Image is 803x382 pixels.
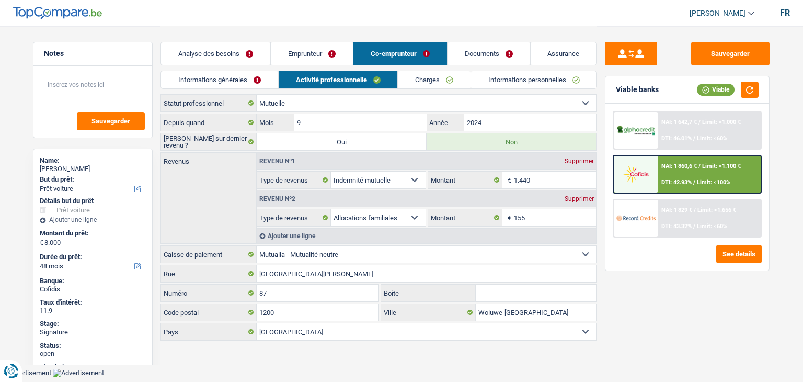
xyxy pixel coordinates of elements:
[353,42,447,65] a: Co-emprunteur
[698,163,701,170] span: /
[40,165,146,173] div: [PERSON_NAME]
[40,285,146,294] div: Cofidis
[44,49,142,58] h5: Notes
[562,158,596,164] div: Supprimer
[531,42,597,65] a: Assurance
[40,253,144,261] label: Durée du prêt:
[427,114,464,131] label: Année
[693,179,695,186] span: /
[294,114,427,131] input: MM
[661,179,692,186] span: DTI: 42.93%
[91,118,130,125] span: Sauvegarder
[716,245,762,263] button: See details
[257,172,331,188] label: Type de revenus
[161,285,257,301] label: Numéro
[697,207,736,214] span: Limit: >1.656 €
[161,323,257,340] label: Pays
[40,298,146,307] div: Taux d'intérêt:
[40,229,144,238] label: Montant du prêt:
[257,228,596,243] div: Ajouter une ligne
[257,114,294,131] label: Mois
[161,95,257,111] label: Statut professionnel
[502,209,514,226] span: €
[40,320,146,328] div: Stage:
[693,223,695,230] span: /
[40,239,43,247] span: €
[381,285,476,301] label: Boite
[161,114,257,131] label: Depuis quand
[698,119,701,126] span: /
[40,350,146,358] div: open
[697,135,727,142] span: Limit: <60%
[428,172,502,188] label: Montant
[40,328,146,336] div: Signature
[616,125,655,137] img: AlphaCredit
[257,158,298,164] div: Revenu nº1
[398,71,471,88] a: Charges
[428,209,502,226] label: Montant
[77,112,145,130] button: Sauvegarder
[257,209,331,226] label: Type de revenus
[40,175,144,184] label: But du prêt:
[464,114,596,131] input: AAAA
[562,196,596,202] div: Supprimer
[257,133,427,150] label: Oui
[616,164,655,184] img: Cofidis
[697,179,730,186] span: Limit: <100%
[697,223,727,230] span: Limit: <60%
[161,304,257,321] label: Code postal
[161,265,257,282] label: Rue
[661,223,692,230] span: DTI: 43.32%
[161,42,270,65] a: Analyse des besoins
[257,196,298,202] div: Revenu nº2
[161,71,278,88] a: Informations générales
[697,84,735,95] div: Viable
[161,133,257,150] label: [PERSON_NAME] sur dernier revenu ?
[690,9,745,18] span: [PERSON_NAME]
[693,135,695,142] span: /
[616,85,659,94] div: Viable banks
[661,119,697,126] span: NAI: 1 642,7 €
[681,5,754,22] a: [PERSON_NAME]
[271,42,353,65] a: Emprunteur
[40,307,146,315] div: 11.9
[161,153,256,165] label: Revenus
[161,246,257,263] label: Caisse de paiement
[502,172,514,188] span: €
[616,208,655,228] img: Record Credits
[40,156,146,165] div: Name:
[471,71,597,88] a: Informations personnelles
[448,42,530,65] a: Documents
[691,42,770,65] button: Sauvegarder
[13,7,102,19] img: TopCompare Logo
[40,342,146,350] div: Status:
[661,135,692,142] span: DTI: 46.01%
[702,119,741,126] span: Limit: >1.000 €
[702,163,741,170] span: Limit: >1.100 €
[279,71,398,88] a: Activité professionnelle
[40,277,146,285] div: Banque:
[381,304,476,321] label: Ville
[427,133,596,150] label: Non
[53,369,104,377] img: Advertisement
[40,363,146,372] div: Simulation Date:
[40,216,146,223] div: Ajouter une ligne
[40,197,146,205] div: Détails but du prêt
[661,163,697,170] span: NAI: 1 860,6 €
[694,207,696,214] span: /
[780,8,790,18] div: fr
[661,207,692,214] span: NAI: 1 829 €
